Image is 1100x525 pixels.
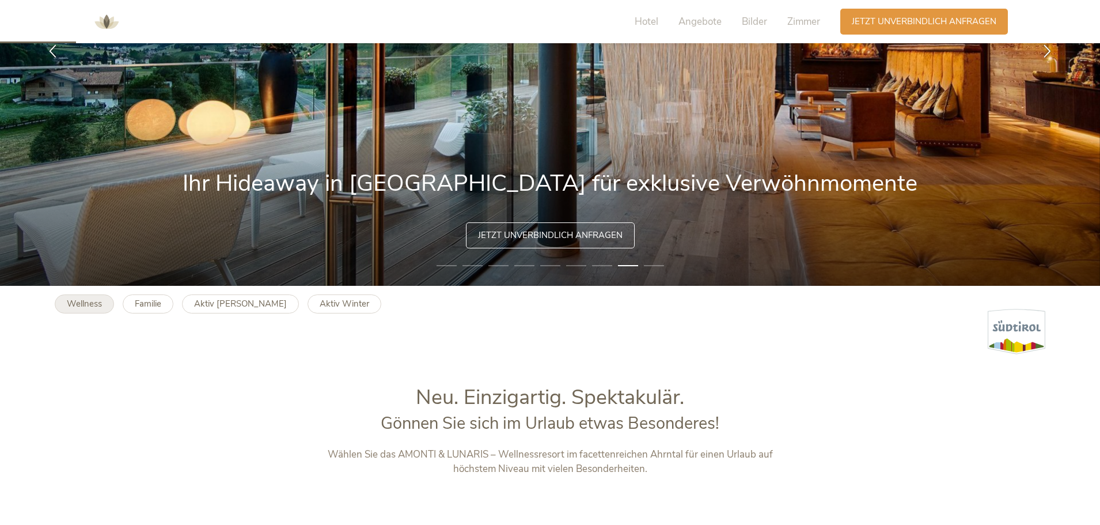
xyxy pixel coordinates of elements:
[123,294,173,314] a: Familie
[787,15,820,28] span: Zimmer
[478,229,623,241] span: Jetzt unverbindlich anfragen
[89,17,124,25] a: AMONTI & LUNARIS Wellnessresort
[135,298,161,309] b: Familie
[381,412,719,435] span: Gönnen Sie sich im Urlaub etwas Besonderes!
[310,447,791,477] p: Wählen Sie das AMONTI & LUNARIS – Wellnessresort im facettenreichen Ahrntal für einen Urlaub auf ...
[635,15,658,28] span: Hotel
[55,294,114,314] a: Wellness
[308,294,381,314] a: Aktiv Winter
[182,294,299,314] a: Aktiv [PERSON_NAME]
[320,298,369,309] b: Aktiv Winter
[67,298,102,309] b: Wellness
[678,15,722,28] span: Angebote
[988,309,1045,354] img: Südtirol
[742,15,767,28] span: Bilder
[89,5,124,39] img: AMONTI & LUNARIS Wellnessresort
[416,383,684,411] span: Neu. Einzigartig. Spektakulär.
[194,298,287,309] b: Aktiv [PERSON_NAME]
[852,16,996,28] span: Jetzt unverbindlich anfragen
